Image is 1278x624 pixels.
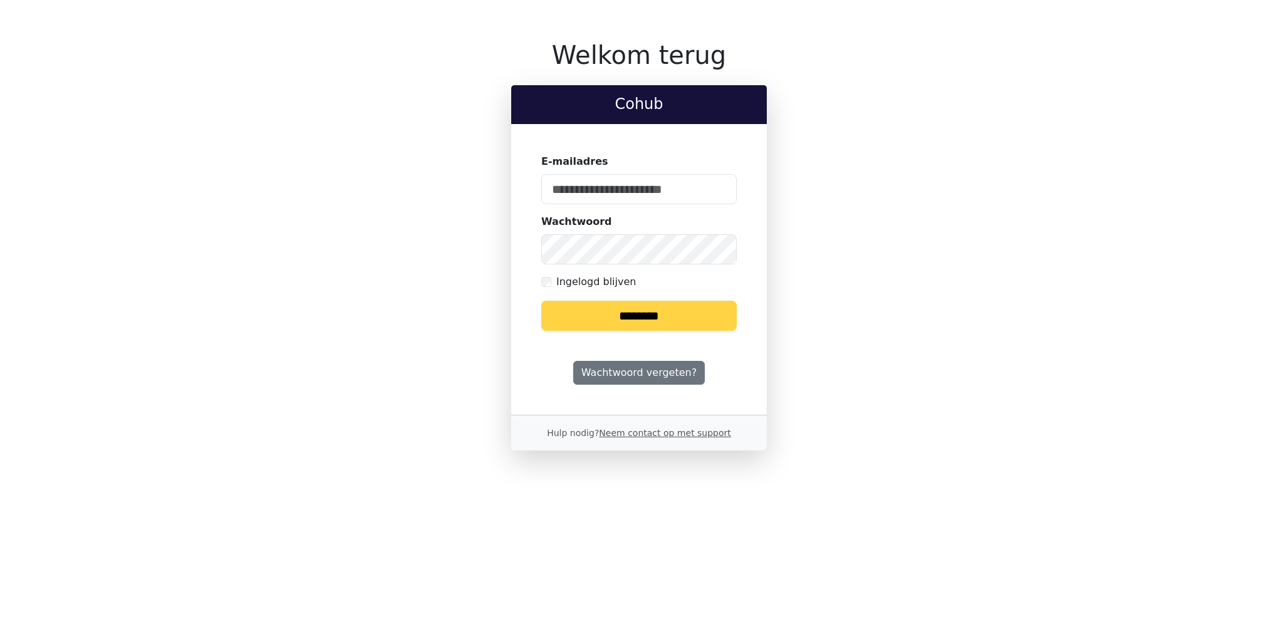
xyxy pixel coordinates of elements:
[511,40,767,70] h1: Welkom terug
[547,428,731,438] small: Hulp nodig?
[541,154,608,169] label: E-mailadres
[556,274,636,289] label: Ingelogd blijven
[573,361,705,385] a: Wachtwoord vergeten?
[599,428,730,438] a: Neem contact op met support
[541,214,612,229] label: Wachtwoord
[521,95,757,113] h2: Cohub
